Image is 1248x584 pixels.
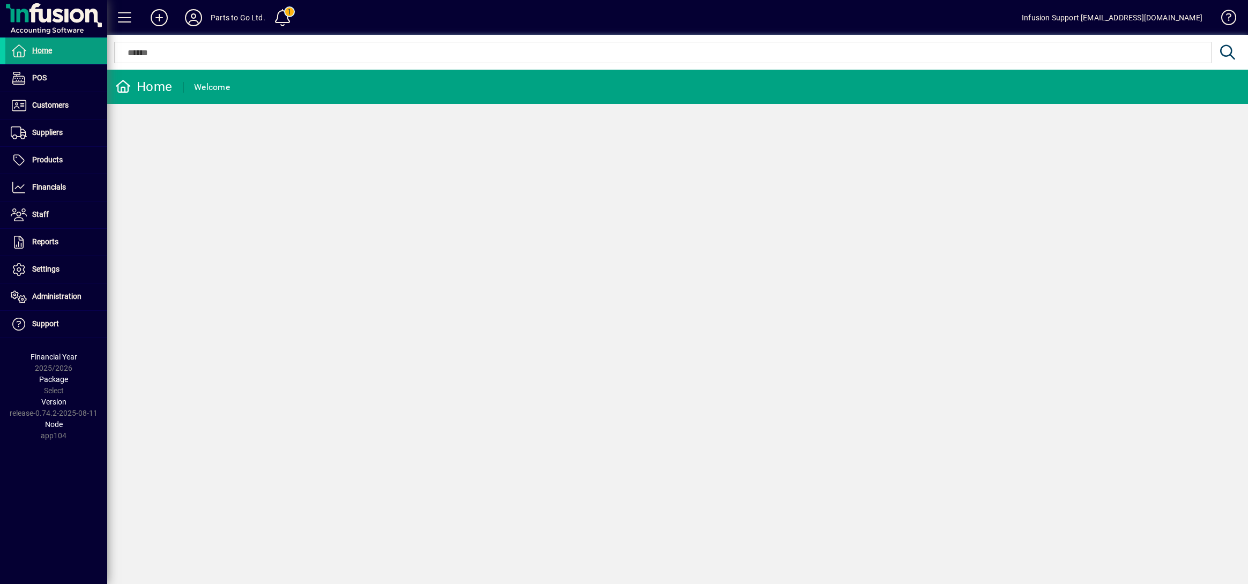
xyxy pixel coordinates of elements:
[32,73,47,82] span: POS
[5,283,107,310] a: Administration
[32,128,63,137] span: Suppliers
[32,265,60,273] span: Settings
[5,174,107,201] a: Financials
[32,319,59,328] span: Support
[45,420,63,429] span: Node
[211,9,265,26] div: Parts to Go Ltd.
[115,78,172,95] div: Home
[39,375,68,384] span: Package
[5,92,107,119] a: Customers
[32,292,81,301] span: Administration
[5,201,107,228] a: Staff
[5,147,107,174] a: Products
[1022,9,1202,26] div: Infusion Support [EMAIL_ADDRESS][DOMAIN_NAME]
[142,8,176,27] button: Add
[5,311,107,338] a: Support
[5,256,107,283] a: Settings
[32,183,66,191] span: Financials
[32,46,52,55] span: Home
[32,101,69,109] span: Customers
[41,398,66,406] span: Version
[1213,2,1235,37] a: Knowledge Base
[32,237,58,246] span: Reports
[32,155,63,164] span: Products
[5,65,107,92] a: POS
[194,79,230,96] div: Welcome
[32,210,49,219] span: Staff
[176,8,211,27] button: Profile
[5,229,107,256] a: Reports
[5,119,107,146] a: Suppliers
[31,353,77,361] span: Financial Year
